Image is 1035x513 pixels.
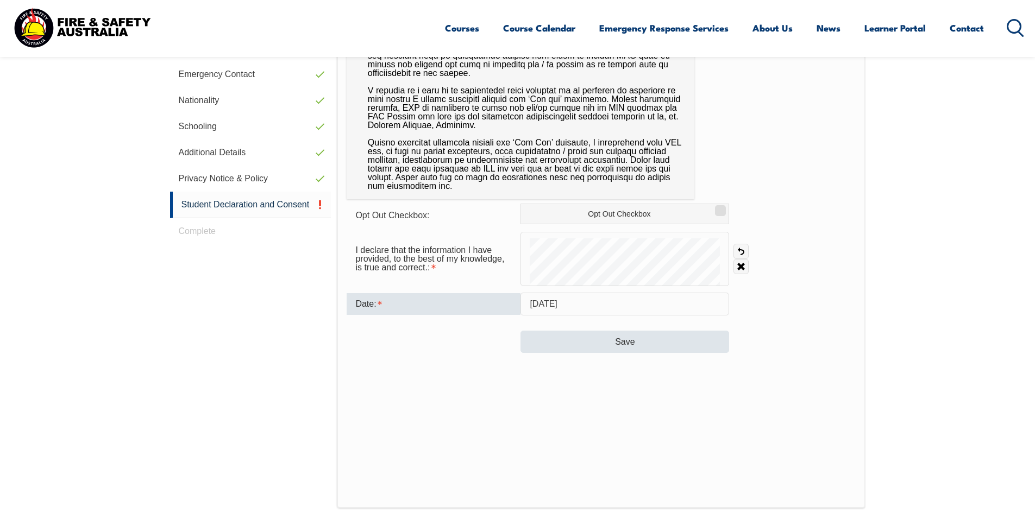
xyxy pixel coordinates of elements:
[503,14,575,42] a: Course Calendar
[864,14,926,42] a: Learner Portal
[170,140,331,166] a: Additional Details
[170,166,331,192] a: Privacy Notice & Policy
[520,331,729,352] button: Save
[170,61,331,87] a: Emergency Contact
[817,14,840,42] a: News
[733,259,749,274] a: Clear
[950,14,984,42] a: Contact
[520,293,729,315] input: Select Date...
[520,204,729,224] label: Opt Out Checkbox
[752,14,793,42] a: About Us
[170,192,331,218] a: Student Declaration and Consent
[170,113,331,140] a: Schooling
[347,240,520,278] div: I declare that the information I have provided, to the best of my knowledge, is true and correct....
[355,211,429,220] span: Opt Out Checkbox:
[733,244,749,259] a: Undo
[599,14,729,42] a: Emergency Response Services
[347,293,520,315] div: Date is required.
[170,87,331,113] a: Nationality
[445,14,479,42] a: Courses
